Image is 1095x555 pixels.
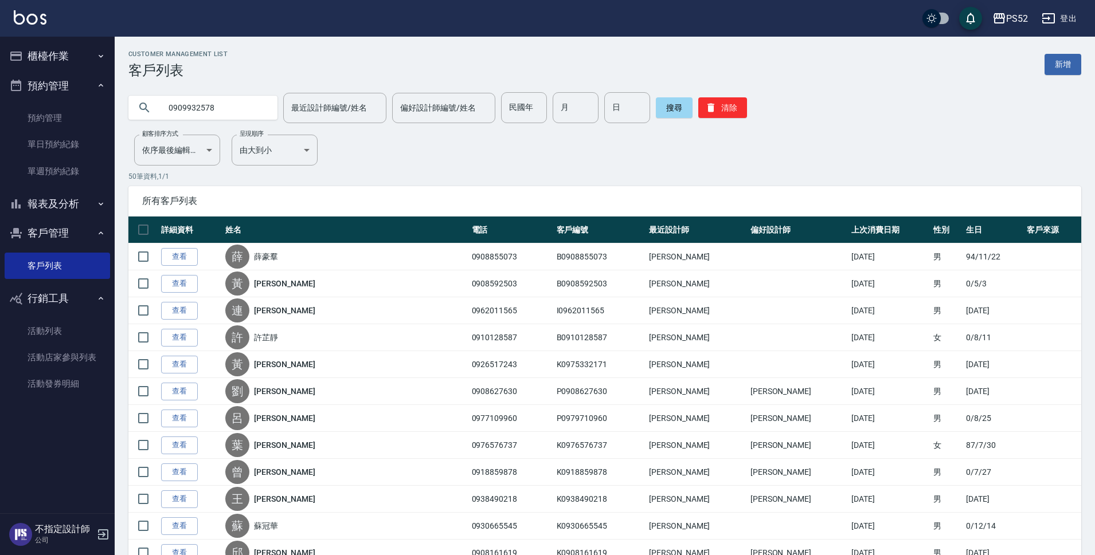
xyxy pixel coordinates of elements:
a: 單日預約紀錄 [5,131,110,158]
td: [DATE] [963,378,1024,405]
span: 所有客戶列表 [142,195,1067,207]
h5: 不指定設計師 [35,523,93,535]
th: 偏好設計師 [748,217,849,243]
td: K0918859878 [554,459,647,486]
a: 查看 [161,356,198,373]
td: B0908855073 [554,243,647,270]
td: [PERSON_NAME] [646,378,748,405]
button: 櫃檯作業 [5,41,110,71]
div: 王 [225,487,249,511]
a: 薛豪羣 [254,251,278,262]
td: [DATE] [848,243,930,270]
td: K0975332171 [554,351,647,378]
a: 查看 [161,383,198,400]
td: [PERSON_NAME] [646,270,748,297]
td: [DATE] [848,432,930,459]
button: PS52 [988,7,1033,30]
td: [PERSON_NAME] [646,486,748,513]
td: [DATE] [848,486,930,513]
td: 0938490218 [469,486,554,513]
label: 顧客排序方式 [142,129,178,138]
td: [PERSON_NAME] [646,459,748,486]
td: [DATE] [963,351,1024,378]
td: 男 [930,297,964,324]
a: 查看 [161,517,198,535]
td: [PERSON_NAME] [646,324,748,351]
td: [PERSON_NAME] [748,432,849,459]
div: 葉 [225,433,249,457]
td: 男 [930,513,964,540]
td: 女 [930,432,964,459]
div: 蘇 [225,514,249,538]
td: [PERSON_NAME] [748,405,849,432]
div: 薛 [225,245,249,269]
td: [PERSON_NAME] [748,486,849,513]
a: [PERSON_NAME] [254,493,315,505]
button: 預約管理 [5,71,110,101]
td: 0908855073 [469,243,554,270]
td: 0926517243 [469,351,554,378]
td: [DATE] [848,297,930,324]
td: [DATE] [848,405,930,432]
td: 0/12/14 [963,513,1024,540]
td: 女 [930,324,964,351]
div: 呂 [225,406,249,430]
button: save [959,7,982,30]
th: 生日 [963,217,1024,243]
a: 查看 [161,329,198,347]
td: 0977109960 [469,405,554,432]
td: [DATE] [963,297,1024,324]
td: 男 [930,351,964,378]
td: [DATE] [848,351,930,378]
a: 預約管理 [5,105,110,131]
td: 94/11/22 [963,243,1024,270]
a: 蘇冠華 [254,520,278,532]
button: 搜尋 [656,97,693,118]
td: [PERSON_NAME] [748,459,849,486]
h3: 客戶列表 [128,62,228,78]
label: 呈現順序 [240,129,264,138]
td: K0930665545 [554,513,647,540]
div: 依序最後編輯時間 [134,135,220,166]
a: [PERSON_NAME] [254,278,315,289]
td: 男 [930,405,964,432]
a: [PERSON_NAME] [254,439,315,451]
td: 男 [930,243,964,270]
a: 活動店家參與列表 [5,344,110,371]
a: 查看 [161,248,198,266]
a: [PERSON_NAME] [254,466,315,478]
a: 活動列表 [5,318,110,344]
a: 許芷靜 [254,332,278,343]
a: 查看 [161,436,198,454]
a: [PERSON_NAME] [254,385,315,397]
td: [PERSON_NAME] [646,405,748,432]
button: 登出 [1037,8,1081,29]
th: 詳細資料 [158,217,222,243]
td: 0910128587 [469,324,554,351]
th: 最近設計師 [646,217,748,243]
td: 0/8/25 [963,405,1024,432]
td: 男 [930,459,964,486]
img: Logo [14,10,46,25]
th: 性別 [930,217,964,243]
td: 0918859878 [469,459,554,486]
td: 0976576737 [469,432,554,459]
td: [DATE] [963,486,1024,513]
td: 0/5/3 [963,270,1024,297]
p: 公司 [35,535,93,545]
td: 0962011565 [469,297,554,324]
td: 87/7/30 [963,432,1024,459]
div: 黃 [225,271,249,296]
th: 電話 [469,217,554,243]
button: 行銷工具 [5,284,110,313]
input: 搜尋關鍵字 [161,92,268,123]
td: P0979710960 [554,405,647,432]
a: [PERSON_NAME] [254,359,315,370]
div: 曾 [225,460,249,484]
td: B0908592503 [554,270,647,297]
button: 清除 [698,97,747,118]
h2: Customer Management List [128,50,228,58]
th: 客戶編號 [554,217,647,243]
td: [DATE] [848,513,930,540]
td: [DATE] [848,378,930,405]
